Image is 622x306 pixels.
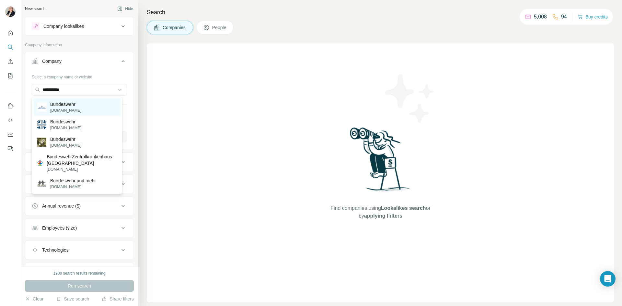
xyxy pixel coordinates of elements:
[5,6,16,17] img: Avatar
[25,264,133,280] button: Keywords
[5,70,16,82] button: My lists
[50,119,81,125] p: Bundeswehr
[381,205,426,211] span: Lookalikes search
[42,203,81,209] div: Annual revenue ($)
[5,114,16,126] button: Use Surfe API
[50,142,81,148] p: [DOMAIN_NAME]
[50,108,81,113] p: [DOMAIN_NAME]
[147,8,614,17] h4: Search
[212,24,227,31] span: People
[25,220,133,236] button: Employees (size)
[37,160,43,165] img: BundeswehrZentralkrankenhaus Koblenz
[5,41,16,53] button: Search
[5,27,16,39] button: Quick start
[53,270,106,276] div: 1980 search results remaining
[534,13,547,21] p: 5,008
[25,53,133,72] button: Company
[561,13,567,21] p: 94
[25,242,133,258] button: Technologies
[37,103,46,112] img: Bundeswehr
[42,225,77,231] div: Employees (size)
[56,296,89,302] button: Save search
[5,129,16,140] button: Dashboard
[50,184,96,190] p: [DOMAIN_NAME]
[50,136,81,142] p: Bundeswehr
[43,23,84,29] div: Company lookalikes
[102,296,134,302] button: Share filters
[364,213,402,219] span: applying Filters
[5,100,16,112] button: Use Surfe on LinkedIn
[25,296,43,302] button: Clear
[347,126,414,198] img: Surfe Illustration - Woman searching with binoculars
[42,58,62,64] div: Company
[113,4,138,14] button: Hide
[5,56,16,67] button: Enrich CSV
[25,154,133,170] button: Industry
[578,12,608,21] button: Buy credits
[25,6,45,12] div: New search
[25,176,133,192] button: HQ location
[37,120,46,129] img: Bundeswehr
[50,101,81,108] p: Bundeswehr
[47,153,117,166] p: BundeswehrZentralkrankenhaus [GEOGRAPHIC_DATA]
[600,271,616,287] div: Open Intercom Messenger
[32,72,127,80] div: Select a company name or website
[37,179,46,188] img: Bundeswehr und mehr
[328,204,432,220] span: Find companies using or by
[47,166,117,172] p: [DOMAIN_NAME]
[5,143,16,154] button: Feedback
[163,24,186,31] span: Companies
[50,177,96,184] p: Bundeswehr und mehr
[381,69,439,128] img: Surfe Illustration - Stars
[50,125,81,131] p: [DOMAIN_NAME]
[25,42,134,48] p: Company information
[25,198,133,214] button: Annual revenue ($)
[37,138,46,147] img: Bundeswehr
[25,18,133,34] button: Company lookalikes
[42,247,69,253] div: Technologies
